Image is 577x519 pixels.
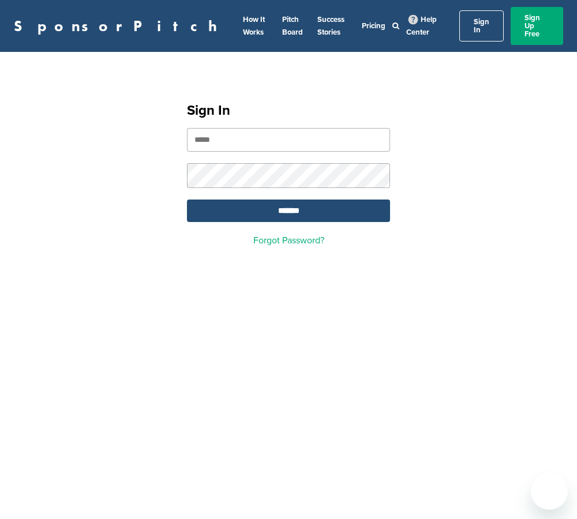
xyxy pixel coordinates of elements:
a: Pricing [362,21,385,31]
h1: Sign In [187,100,390,121]
a: Success Stories [317,15,344,37]
a: Help Center [406,13,437,39]
a: Sign Up Free [511,7,563,45]
iframe: Button to launch messaging window [531,473,568,510]
a: SponsorPitch [14,18,224,33]
a: How It Works [243,15,265,37]
a: Forgot Password? [253,235,324,246]
a: Pitch Board [282,15,303,37]
a: Sign In [459,10,504,42]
